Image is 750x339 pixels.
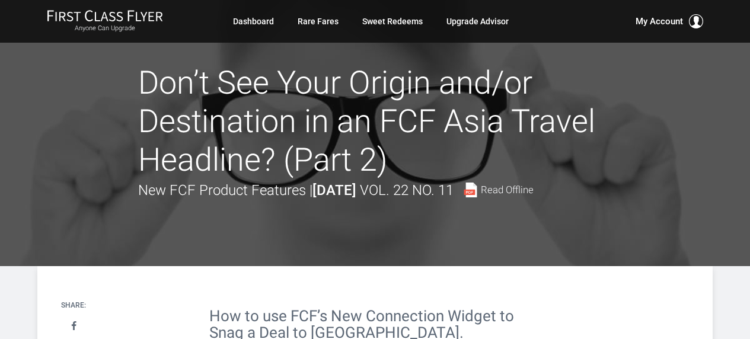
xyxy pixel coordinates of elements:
iframe: Opens a widget where you can find more information [653,303,738,333]
span: Read Offline [481,185,534,195]
h4: Share: [61,302,86,309]
a: Read Offline [463,183,534,197]
a: Rare Fares [298,11,339,32]
img: First Class Flyer [47,9,163,22]
button: My Account [636,14,703,28]
h1: Don’t See Your Origin and/or Destination in an FCF Asia Travel Headline? (Part 2) [138,64,612,179]
strong: [DATE] [312,182,356,199]
a: Sweet Redeems [362,11,423,32]
small: Anyone Can Upgrade [47,24,163,33]
span: Vol. 22 No. 11 [360,182,454,199]
a: First Class FlyerAnyone Can Upgrade [47,9,163,33]
a: Upgrade Advisor [446,11,509,32]
a: Share [62,315,86,337]
span: My Account [636,14,683,28]
img: pdf-file.svg [463,183,478,197]
div: New FCF Product Features | [138,179,534,202]
a: Dashboard [233,11,274,32]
